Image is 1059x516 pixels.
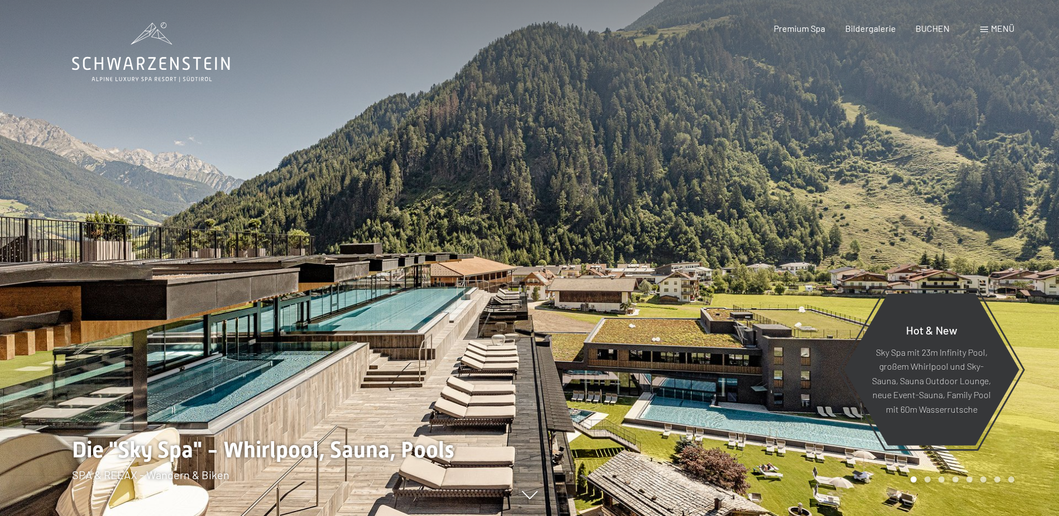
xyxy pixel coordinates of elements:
a: Bildergalerie [845,23,896,34]
p: Sky Spa mit 23m Infinity Pool, großem Whirlpool und Sky-Sauna, Sauna Outdoor Lounge, neue Event-S... [871,345,992,416]
span: Menü [991,23,1014,34]
span: Hot & New [906,323,957,336]
div: Carousel Page 3 [938,476,945,482]
a: Premium Spa [774,23,825,34]
a: BUCHEN [916,23,950,34]
div: Carousel Page 1 (Current Slide) [911,476,917,482]
div: Carousel Page 4 [952,476,959,482]
a: Hot & New Sky Spa mit 23m Infinity Pool, großem Whirlpool und Sky-Sauna, Sauna Outdoor Lounge, ne... [843,293,1020,446]
div: Carousel Pagination [907,476,1014,482]
div: Carousel Page 7 [994,476,1000,482]
div: Carousel Page 6 [980,476,986,482]
div: Carousel Page 8 [1008,476,1014,482]
div: Carousel Page 2 [924,476,931,482]
div: Carousel Page 5 [966,476,972,482]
